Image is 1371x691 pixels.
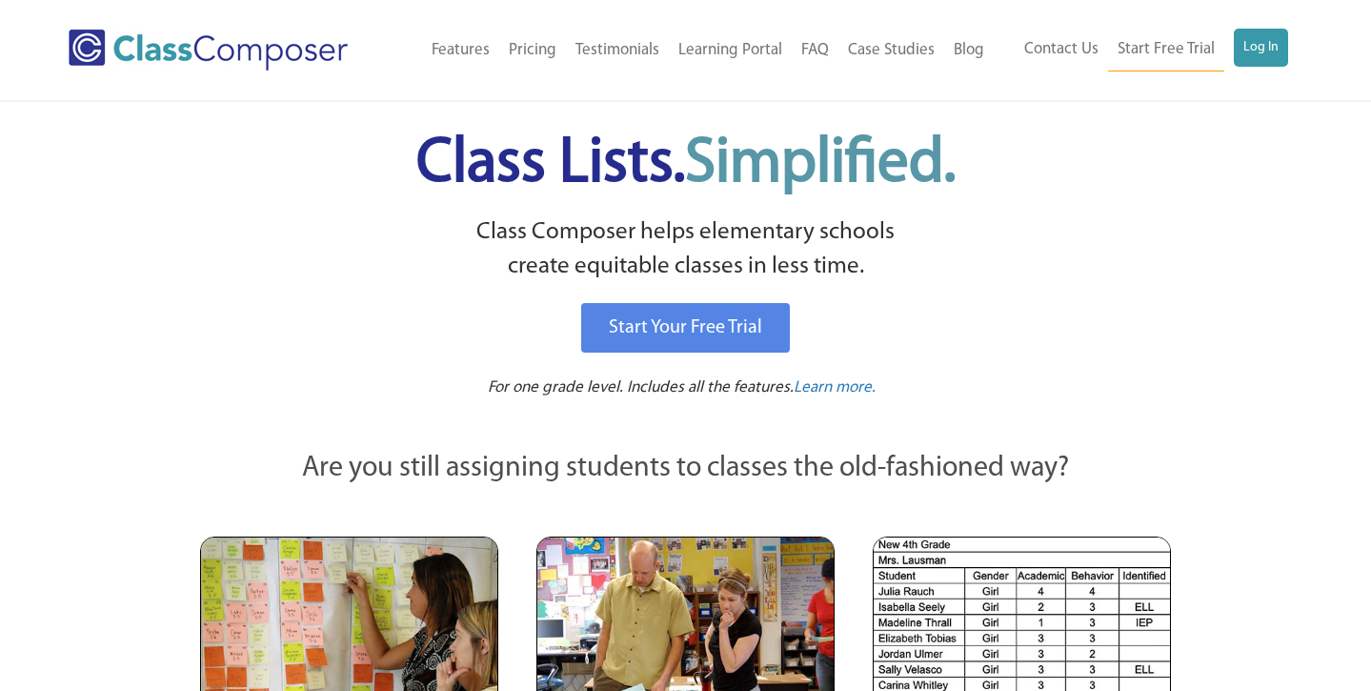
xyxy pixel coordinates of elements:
a: Testimonials [566,30,669,71]
p: Are you still assigning students to classes the old-fashioned way? [200,448,1172,490]
span: Class Lists. [416,133,956,195]
a: Features [422,30,499,71]
a: Log In [1234,29,1288,67]
p: Class Composer helps elementary schools create equitable classes in less time. [197,215,1175,285]
span: Learn more. [794,379,876,396]
span: For one grade level. Includes all the features. [488,379,794,396]
nav: Header Menu [994,29,1288,71]
a: Learn more. [794,376,876,400]
a: FAQ [792,30,838,71]
a: Learning Portal [669,30,792,71]
nav: Header Menu [392,30,995,71]
img: Class Composer [69,30,348,71]
a: Blog [944,30,994,71]
a: Start Free Trial [1108,29,1224,71]
span: Start Your Free Trial [609,318,762,337]
span: Simplified. [685,133,956,195]
a: Start Your Free Trial [581,303,790,353]
a: Case Studies [838,30,944,71]
a: Pricing [499,30,566,71]
a: Contact Us [1015,29,1108,71]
